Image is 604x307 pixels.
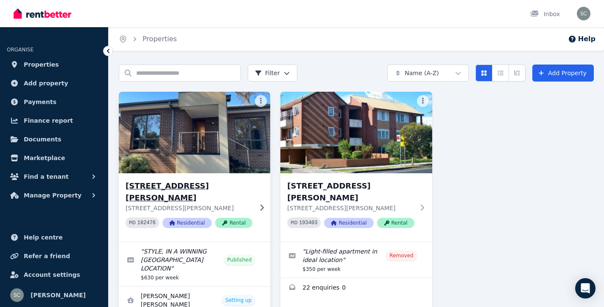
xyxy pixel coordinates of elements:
[24,78,68,88] span: Add property
[129,220,136,225] small: PID
[532,65,594,82] a: Add Property
[7,93,101,110] a: Payments
[24,153,65,163] span: Marketplace
[280,92,432,242] a: 5/41-43 Harding St, Coburg[STREET_ADDRESS][PERSON_NAME][STREET_ADDRESS][PERSON_NAME]PID 193403Res...
[568,34,596,44] button: Help
[287,204,414,212] p: [STREET_ADDRESS][PERSON_NAME]
[24,190,81,200] span: Manage Property
[475,65,492,82] button: Card view
[24,97,56,107] span: Payments
[280,92,432,173] img: 5/41-43 Harding St, Coburg
[577,7,590,20] img: susan campbell
[7,266,101,283] a: Account settings
[405,69,439,77] span: Name (A-Z)
[324,218,373,228] span: Residential
[7,131,101,148] a: Documents
[7,187,101,204] button: Manage Property
[287,180,414,204] h3: [STREET_ADDRESS][PERSON_NAME]
[377,218,414,228] span: Rental
[24,232,63,242] span: Help centre
[417,95,429,107] button: More options
[291,220,297,225] small: PID
[24,251,70,261] span: Refer a friend
[280,242,432,278] a: Edit listing: Light-filled apartment in ideal location
[7,56,101,73] a: Properties
[299,220,317,226] code: 193403
[7,149,101,166] a: Marketplace
[115,90,274,175] img: 2/10 Cameron Rd, Croydon
[7,229,101,246] a: Help centre
[509,65,526,82] button: Expanded list view
[7,75,101,92] a: Add property
[7,168,101,185] button: Find a tenant
[7,47,34,53] span: ORGANISE
[14,7,71,20] img: RentBetter
[137,220,156,226] code: 182476
[119,242,270,286] a: Edit listing: STYLE, IN A WINNING CROYDON LOCATION
[24,172,69,182] span: Find a tenant
[387,65,469,82] button: Name (A-Z)
[24,115,73,126] span: Finance report
[215,218,252,228] span: Rental
[492,65,509,82] button: Compact list view
[24,59,59,70] span: Properties
[7,112,101,129] a: Finance report
[126,180,252,204] h3: [STREET_ADDRESS][PERSON_NAME]
[10,288,24,302] img: susan campbell
[7,248,101,265] a: Refer a friend
[31,290,86,300] span: [PERSON_NAME]
[143,35,177,43] a: Properties
[24,134,62,144] span: Documents
[119,92,270,242] a: 2/10 Cameron Rd, Croydon[STREET_ADDRESS][PERSON_NAME][STREET_ADDRESS][PERSON_NAME]PID 182476Resid...
[280,278,432,299] a: Enquiries for 5/41-43 Harding St, Coburg
[126,204,252,212] p: [STREET_ADDRESS][PERSON_NAME]
[109,27,187,51] nav: Breadcrumb
[248,65,297,82] button: Filter
[24,270,80,280] span: Account settings
[475,65,526,82] div: View options
[255,95,267,107] button: More options
[255,69,280,77] span: Filter
[162,218,212,228] span: Residential
[530,10,560,18] div: Inbox
[575,278,596,299] div: Open Intercom Messenger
